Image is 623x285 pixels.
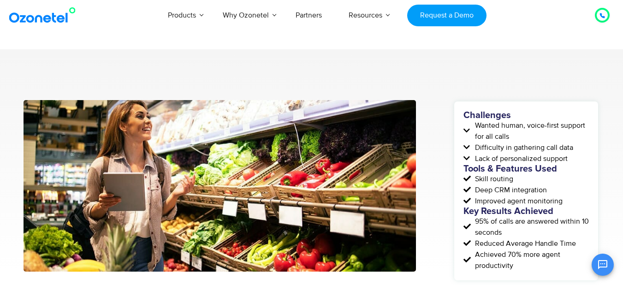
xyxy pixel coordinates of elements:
[473,216,589,238] span: 95% of calls are answered within 10 seconds
[407,5,486,26] a: Request a Demo
[463,111,589,120] h5: Challenges
[463,164,589,173] h5: Tools & Features Used
[473,238,576,249] span: Reduced Average Handle Time
[592,254,614,276] button: Open chat
[473,184,547,196] span: Deep CRM integration
[473,173,513,184] span: Skill routing
[473,142,573,153] span: Difficulty in gathering call data
[463,207,589,216] h5: Key Results Achieved
[473,196,563,207] span: Improved agent monitoring
[473,153,568,164] span: Lack of personalized support
[473,120,589,142] span: Wanted human, voice-first support for all calls
[473,249,589,271] span: Achieved 70% more agent productivity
